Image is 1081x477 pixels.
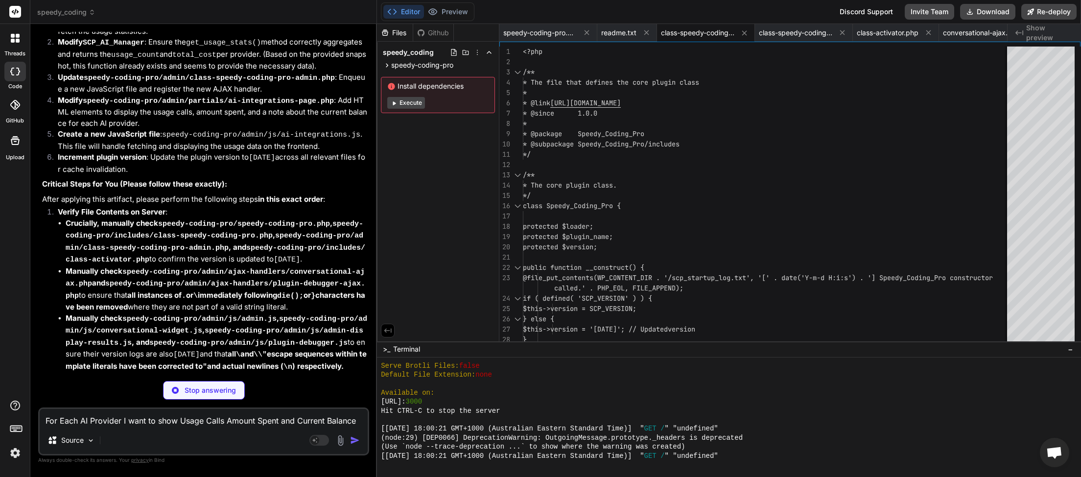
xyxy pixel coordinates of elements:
[644,452,657,460] span: GET
[511,67,524,77] div: Click to collapse the range.
[905,4,954,20] button: Invite Team
[58,207,165,216] strong: Verify File Contents on Server
[258,194,323,204] strong: in this exact order
[475,370,492,379] span: none
[182,292,186,300] code: .
[8,82,22,91] label: code
[172,51,216,59] code: total_cost
[277,292,304,300] code: die();
[511,201,524,211] div: Click to collapse the range.
[554,284,683,292] span: called.' . PHP_EOL, FILE_APPEND);
[523,263,644,272] span: public function __construct() {
[249,154,275,162] code: [DATE]
[7,445,23,461] img: settings
[523,109,597,118] span: * @since 1.0.0
[523,47,542,56] span: <?php
[66,266,365,300] strong: Manually check and
[6,117,24,125] label: GitHub
[523,304,636,313] span: $this->version = SCP_VERSION;
[50,72,367,95] li: : Enqueue a new JavaScript file and register the new AJAX handler.
[381,388,434,397] span: Available on:
[523,78,699,87] span: * The file that defines the core plugin class
[523,314,554,323] span: } else {
[4,49,25,58] label: threads
[381,406,500,415] span: Hit CTRL-C to stop the server
[601,28,636,38] span: readme.txt
[350,435,360,445] img: icon
[459,361,480,370] span: false
[499,314,510,324] div: 26
[66,280,365,300] code: speedy-coding-pro/admin/ajax-handlers/plugin-debugger-ajax.php
[499,252,510,262] div: 21
[499,139,510,149] div: 10
[83,97,334,105] code: speedy-coding-pro/admin/partials/ai-integrations-page.php
[511,314,524,324] div: Click to collapse the range.
[50,129,367,152] li: : . This file will handle fetching and displaying the usage data on the frontend.
[274,256,300,264] code: [DATE]
[499,201,510,211] div: 16
[511,170,524,180] div: Click to collapse the range.
[381,361,459,370] span: Serve Brotli Files:
[499,77,510,88] div: 4
[523,98,550,107] span: * @link
[759,28,832,38] span: class-speedy-coding-pro-admin.php
[84,74,335,82] code: speedy-coding-pro/admin/class-speedy-coding-pro-admin.php
[523,273,687,282] span: @file_put_contents(WP_CONTENT_DIR . '/scp_
[383,48,434,57] span: speedy_coding
[66,218,367,266] li: to confirm the version is updated to .
[499,57,510,67] div: 2
[66,268,365,288] code: speedy-coding-pro/admin/ajax-handlers/conversational-ajax.php
[6,153,24,162] label: Upload
[58,37,144,47] strong: Modify
[50,207,367,373] li: :
[661,28,734,38] span: class-speedy-coding-pro.php
[387,81,489,91] span: Install dependencies
[381,370,475,379] span: Default File Extension:
[149,339,348,347] code: speedy-coding-pro/admin/js/plugin-debugger.js
[943,28,1016,38] span: conversational-ajax.php
[391,60,453,70] span: speedy-coding-pro
[523,129,644,138] span: * @package Speedy_Coding_Pro
[38,455,369,465] p: Always double-check its answers. Your in Bind
[665,452,718,460] span: " "undefined"
[185,385,236,395] p: Stop answering
[665,424,718,433] span: " "undefined"
[66,266,367,313] li: to ensure that where they are not part of a valid string literal.
[406,397,423,406] span: 3000
[499,170,510,180] div: 13
[236,351,240,359] code: \
[158,220,330,228] code: speedy-coding-pro/speedy-coding-pro.php
[499,211,510,221] div: 17
[523,222,593,231] span: protected $loader;
[499,334,510,345] div: 28
[173,351,200,359] code: [DATE]
[499,108,510,119] div: 7
[387,97,425,109] button: Execute
[37,7,95,17] span: speedy_coding
[254,351,267,359] code: \\"
[58,129,160,139] strong: Create a new JavaScript file
[66,327,363,347] code: speedy-coding-pro/admin/js/admin-display-results.js
[424,5,472,19] button: Preview
[499,293,510,304] div: 24
[883,273,993,282] span: peedy_Coding_Pro constructor
[42,194,367,205] p: After applying this artifact, please perform the following steps :
[381,397,405,406] span: [URL]:
[381,442,685,451] span: (Use `node --trace-deprecation ...` to show where the warning was created)
[499,242,510,252] div: 20
[857,28,918,38] span: class-activator.php
[1021,4,1077,20] button: Re-deploy
[1040,438,1069,467] div: Open chat
[499,324,510,334] div: 27
[381,452,644,460] span: [[DATE] 18:00:21 GMT+1000 (Australian Eastern Standard Time)] "
[523,232,613,241] span: protected $plugin_name;
[383,5,424,19] button: Editor
[499,67,510,77] div: 3
[503,28,577,38] span: speedy-coding-pro.php
[61,435,84,445] p: Source
[122,315,277,323] code: speedy-coding-pro/admin/js/admin.js
[66,218,365,264] strong: Crucially, manually check , , , and
[960,4,1015,20] button: Download
[381,424,644,433] span: [[DATE] 18:00:21 GMT+1000 (Australian Eastern Standard Time)] "
[499,273,510,283] div: 23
